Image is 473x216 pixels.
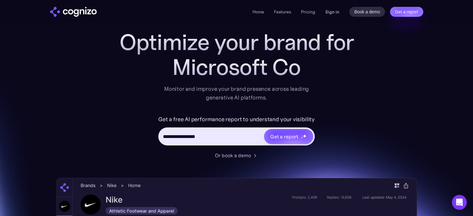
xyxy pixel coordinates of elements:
a: Pricing [301,9,315,15]
div: Or book a demo [215,152,251,159]
a: Book a demo [349,7,385,17]
form: Hero URL Input Form [158,114,315,149]
img: star [301,134,302,135]
a: Features [274,9,291,15]
a: Home [253,9,264,15]
div: Microsoft Co [112,55,361,80]
a: Sign in [325,8,339,16]
a: Get a reportstarstarstar [263,128,314,145]
label: Get a free AI performance report to understand your visibility [158,114,315,124]
a: home [50,7,97,17]
img: star [303,134,307,138]
a: Get a report [390,7,423,17]
img: cognizo logo [50,7,97,17]
div: Open Intercom Messenger [452,195,467,210]
div: Get a report [270,133,298,140]
a: Or book a demo [215,152,258,159]
div: Monitor and improve your brand presence across leading generative AI platforms. [160,85,313,102]
h1: Optimize your brand for [112,30,361,55]
img: star [301,136,303,139]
